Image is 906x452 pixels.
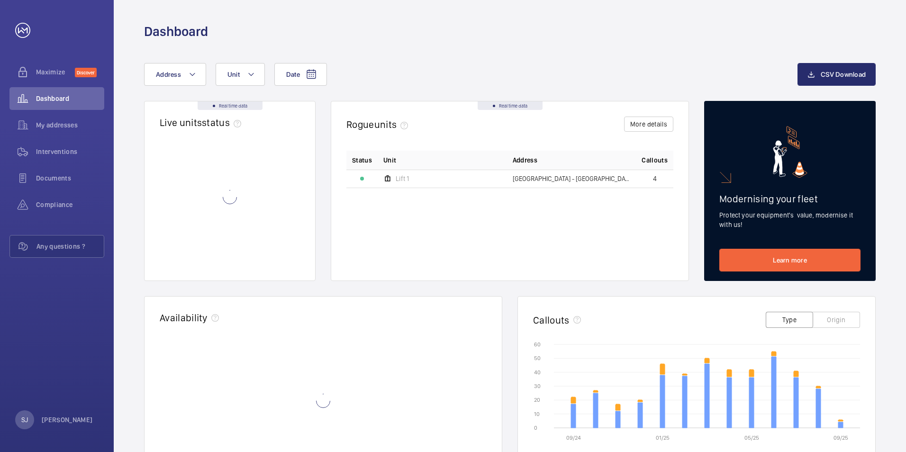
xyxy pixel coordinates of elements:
span: status [202,117,245,128]
h2: Live units [160,117,245,128]
span: Dashboard [36,94,104,103]
div: Real time data [198,101,263,110]
span: Unit [227,71,240,78]
span: Callouts [642,155,668,165]
button: Unit [216,63,265,86]
span: Discover [75,68,97,77]
p: SJ [21,415,28,425]
span: Documents [36,173,104,183]
button: CSV Download [797,63,876,86]
text: 09/24 [566,434,581,441]
text: 01/25 [656,434,670,441]
p: [PERSON_NAME] [42,415,93,425]
text: 40 [534,369,541,376]
text: 30 [534,383,541,389]
text: 60 [534,341,541,348]
button: Address [144,63,206,86]
span: Unit [383,155,396,165]
a: Learn more [719,249,861,271]
span: Lift 1 [396,175,409,182]
text: 09/25 [834,434,848,441]
button: Type [766,312,813,328]
span: Compliance [36,200,104,209]
text: 10 [534,411,540,417]
span: My addresses [36,120,104,130]
img: marketing-card.svg [773,126,807,178]
button: More details [624,117,673,132]
h2: Callouts [533,314,570,326]
button: Date [274,63,327,86]
span: CSV Download [821,71,866,78]
span: Any questions ? [36,242,104,251]
h2: Modernising your fleet [719,193,861,205]
button: Origin [813,312,860,328]
span: Interventions [36,147,104,156]
h2: Availability [160,312,208,324]
text: 20 [534,397,540,403]
span: Maximize [36,67,75,77]
text: 50 [534,355,541,362]
h1: Dashboard [144,23,208,40]
span: 4 [653,175,657,182]
p: Protect your equipment's value, modernise it with us! [719,210,861,229]
text: 0 [534,425,537,431]
span: units [374,118,412,130]
h2: Rogue [346,118,412,130]
p: Status [352,155,372,165]
span: Address [156,71,181,78]
text: 05/25 [744,434,759,441]
span: Date [286,71,300,78]
span: Address [513,155,537,165]
span: [GEOGRAPHIC_DATA] - [GEOGRAPHIC_DATA] [513,175,631,182]
div: Real time data [478,101,543,110]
